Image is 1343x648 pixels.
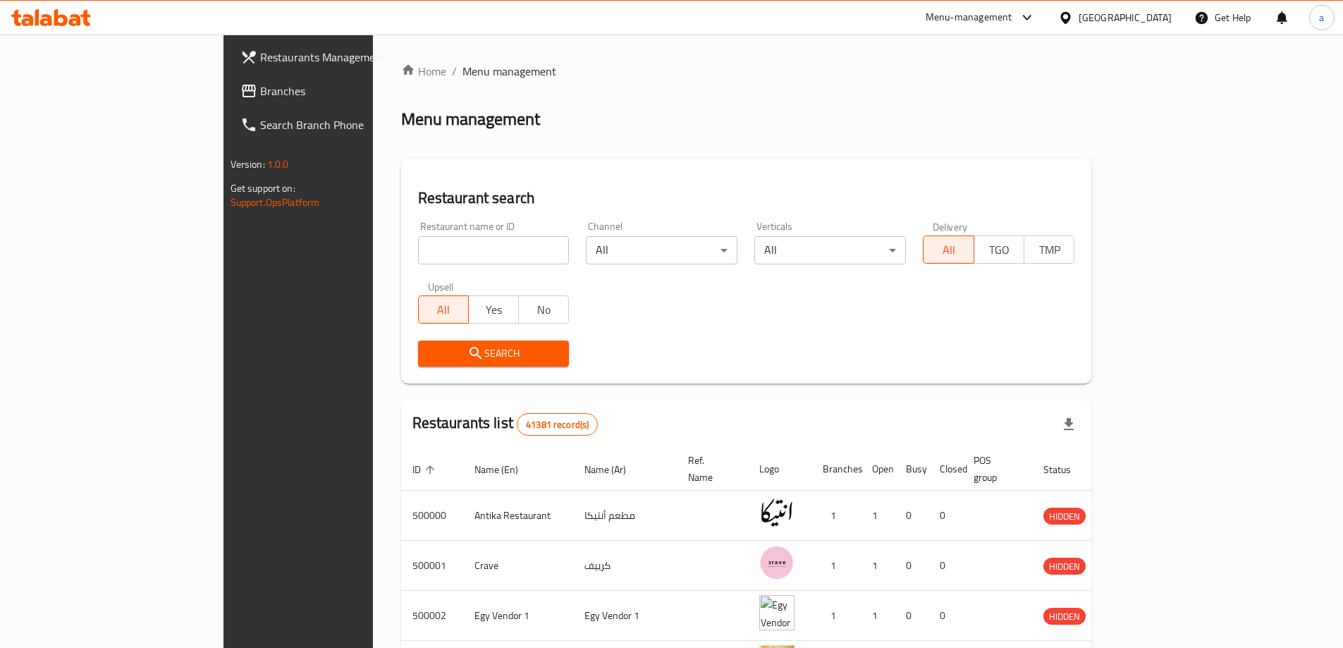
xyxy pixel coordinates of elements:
span: Yes [474,300,513,320]
span: a [1319,10,1324,25]
button: Search [418,341,570,367]
span: ID [412,461,439,478]
a: Restaurants Management [229,40,448,74]
td: Antika Restaurant [463,491,573,541]
th: Logo [748,448,811,491]
span: Get support on: [231,179,295,197]
span: Ref. Name [688,452,731,486]
span: HIDDEN [1043,558,1086,575]
button: Yes [468,295,519,324]
button: All [923,236,974,264]
span: POS group [974,452,1015,486]
span: Status [1043,461,1089,478]
td: 1 [861,591,895,641]
img: Egy Vendor 1 [759,595,795,630]
td: Egy Vendor 1 [573,591,677,641]
img: Crave [759,545,795,580]
span: Restaurants Management [260,49,436,66]
span: Version: [231,155,265,173]
span: All [929,240,968,260]
td: كرييف [573,541,677,591]
button: TGO [974,236,1024,264]
div: Menu-management [926,9,1012,26]
span: Name (Ar) [584,461,644,478]
label: Upsell [428,281,454,291]
a: Support.OpsPlatform [231,193,320,212]
th: Closed [928,448,962,491]
img: Antika Restaurant [759,495,795,530]
td: 0 [895,541,928,591]
span: No [525,300,563,320]
button: No [518,295,569,324]
input: Search for restaurant name or ID.. [418,236,570,264]
div: All [754,236,906,264]
td: 0 [895,591,928,641]
td: 1 [811,491,861,541]
span: Branches [260,82,436,99]
td: Egy Vendor 1 [463,591,573,641]
nav: breadcrumb [401,63,1092,80]
span: HIDDEN [1043,609,1086,625]
span: HIDDEN [1043,508,1086,525]
div: All [586,236,737,264]
a: Search Branch Phone [229,108,448,142]
a: Branches [229,74,448,108]
span: All [424,300,463,320]
th: Branches [811,448,861,491]
span: 1.0.0 [267,155,289,173]
span: Search [429,345,558,362]
span: Name (En) [474,461,536,478]
div: Export file [1052,408,1086,441]
td: مطعم أنتيكا [573,491,677,541]
span: 41381 record(s) [517,418,597,432]
span: TMP [1030,240,1069,260]
button: TMP [1024,236,1074,264]
span: TGO [980,240,1019,260]
h2: Restaurant search [418,188,1075,209]
td: 0 [928,591,962,641]
div: [GEOGRAPHIC_DATA] [1079,10,1172,25]
th: Open [861,448,895,491]
td: 1 [811,541,861,591]
td: 0 [895,491,928,541]
span: Menu management [462,63,556,80]
td: 1 [811,591,861,641]
td: 0 [928,541,962,591]
td: 1 [861,491,895,541]
td: 1 [861,541,895,591]
th: Busy [895,448,928,491]
li: / [452,63,457,80]
label: Delivery [933,221,968,231]
h2: Menu management [401,108,540,130]
h2: Restaurants list [412,412,599,436]
span: Search Branch Phone [260,116,436,133]
div: Total records count [517,413,598,436]
td: 0 [928,491,962,541]
button: All [418,295,469,324]
td: Crave [463,541,573,591]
